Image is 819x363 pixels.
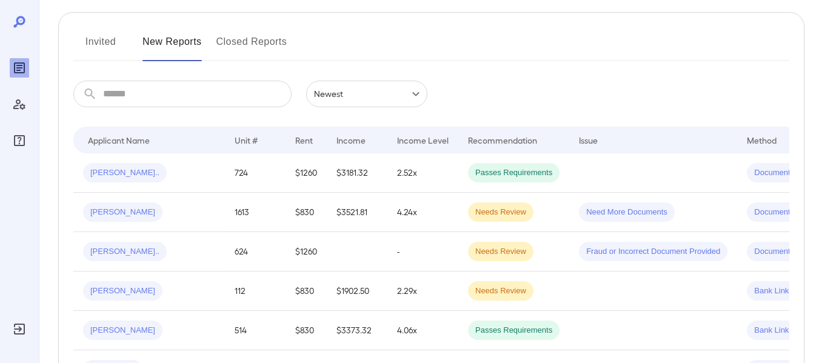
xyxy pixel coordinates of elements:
[468,325,560,336] span: Passes Requirements
[10,131,29,150] div: FAQ
[235,133,258,147] div: Unit #
[579,207,675,218] span: Need More Documents
[387,232,458,271] td: -
[83,246,167,258] span: [PERSON_NAME]..
[336,133,366,147] div: Income
[468,133,537,147] div: Recommendation
[306,81,427,107] div: Newest
[286,311,327,350] td: $830
[468,207,533,218] span: Needs Review
[225,271,286,311] td: 112
[225,193,286,232] td: 1613
[216,32,287,61] button: Closed Reports
[327,311,387,350] td: $3373.32
[73,32,128,61] button: Invited
[88,133,150,147] div: Applicant Name
[225,232,286,271] td: 624
[295,133,315,147] div: Rent
[387,311,458,350] td: 4.06x
[83,285,162,297] span: [PERSON_NAME]
[747,133,777,147] div: Method
[286,153,327,193] td: $1260
[747,325,796,336] span: Bank Link
[286,232,327,271] td: $1260
[397,133,449,147] div: Income Level
[468,285,533,297] span: Needs Review
[10,319,29,339] div: Log Out
[327,193,387,232] td: $3521.81
[10,58,29,78] div: Reports
[468,167,560,179] span: Passes Requirements
[142,32,202,61] button: New Reports
[747,285,796,297] span: Bank Link
[83,207,162,218] span: [PERSON_NAME]
[225,153,286,193] td: 724
[286,271,327,311] td: $830
[387,193,458,232] td: 4.24x
[579,246,727,258] span: Fraud or Incorrect Document Provided
[83,325,162,336] span: [PERSON_NAME]
[327,271,387,311] td: $1902.50
[10,95,29,114] div: Manage Users
[286,193,327,232] td: $830
[468,246,533,258] span: Needs Review
[327,153,387,193] td: $3181.32
[83,167,167,179] span: [PERSON_NAME]..
[387,271,458,311] td: 2.29x
[387,153,458,193] td: 2.52x
[225,311,286,350] td: 514
[579,133,598,147] div: Issue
